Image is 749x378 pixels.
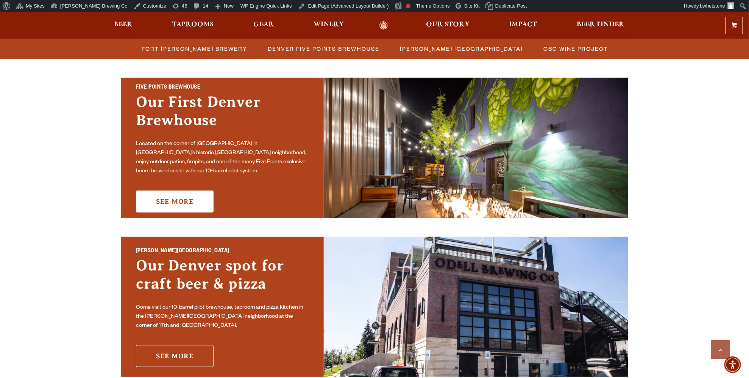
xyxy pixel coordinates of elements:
p: Located on the corner of [GEOGRAPHIC_DATA] in [GEOGRAPHIC_DATA]’s historic [GEOGRAPHIC_DATA] neig... [136,140,309,176]
h2: [PERSON_NAME][GEOGRAPHIC_DATA] [136,247,309,256]
a: Odell Home [369,21,398,30]
a: Scroll to top [711,340,730,359]
p: Come visit our 10-barrel pilot brewhouse, taproom and pizza kitchen in the [PERSON_NAME][GEOGRAPH... [136,303,309,331]
img: Promo Card Aria Label' [324,78,628,218]
a: Denver Five Points Brewhouse [264,43,384,54]
span: Winery [314,22,344,28]
span: Our Story [426,22,470,28]
span: Impact [509,22,537,28]
a: Fort [PERSON_NAME] Brewery [137,43,251,54]
h3: Our First Denver Brewhouse [136,93,309,137]
a: Taprooms [167,21,218,30]
h2: Five Points Brewhouse [136,83,309,93]
a: [PERSON_NAME] [GEOGRAPHIC_DATA] [396,43,527,54]
div: Focus keyphrase not set [406,4,410,8]
span: Site Kit [464,3,480,9]
a: 1 [726,17,743,34]
span: Taprooms [172,22,214,28]
span: 1 [736,18,741,24]
div: Accessibility Menu [724,356,741,373]
span: Beer Finder [577,22,624,28]
img: Sloan’s Lake Brewhouse' [324,237,628,377]
a: Winery [309,21,349,30]
a: Our Story [421,21,474,30]
span: bwhetstone [700,3,726,9]
a: See More [136,345,214,367]
span: Gear [253,22,274,28]
span: Fort [PERSON_NAME] Brewery [142,43,248,54]
span: [PERSON_NAME] [GEOGRAPHIC_DATA] [400,43,523,54]
span: OBC Wine Project [544,43,608,54]
a: OBC Wine Project [539,43,612,54]
h3: Our Denver spot for craft beer & pizza [136,256,309,300]
a: See More [136,191,214,212]
span: Denver Five Points Brewhouse [268,43,380,54]
a: Impact [504,21,542,30]
a: Beer Finder [572,21,629,30]
span: Beer [114,22,133,28]
a: Beer [109,21,137,30]
a: Gear [248,21,279,30]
